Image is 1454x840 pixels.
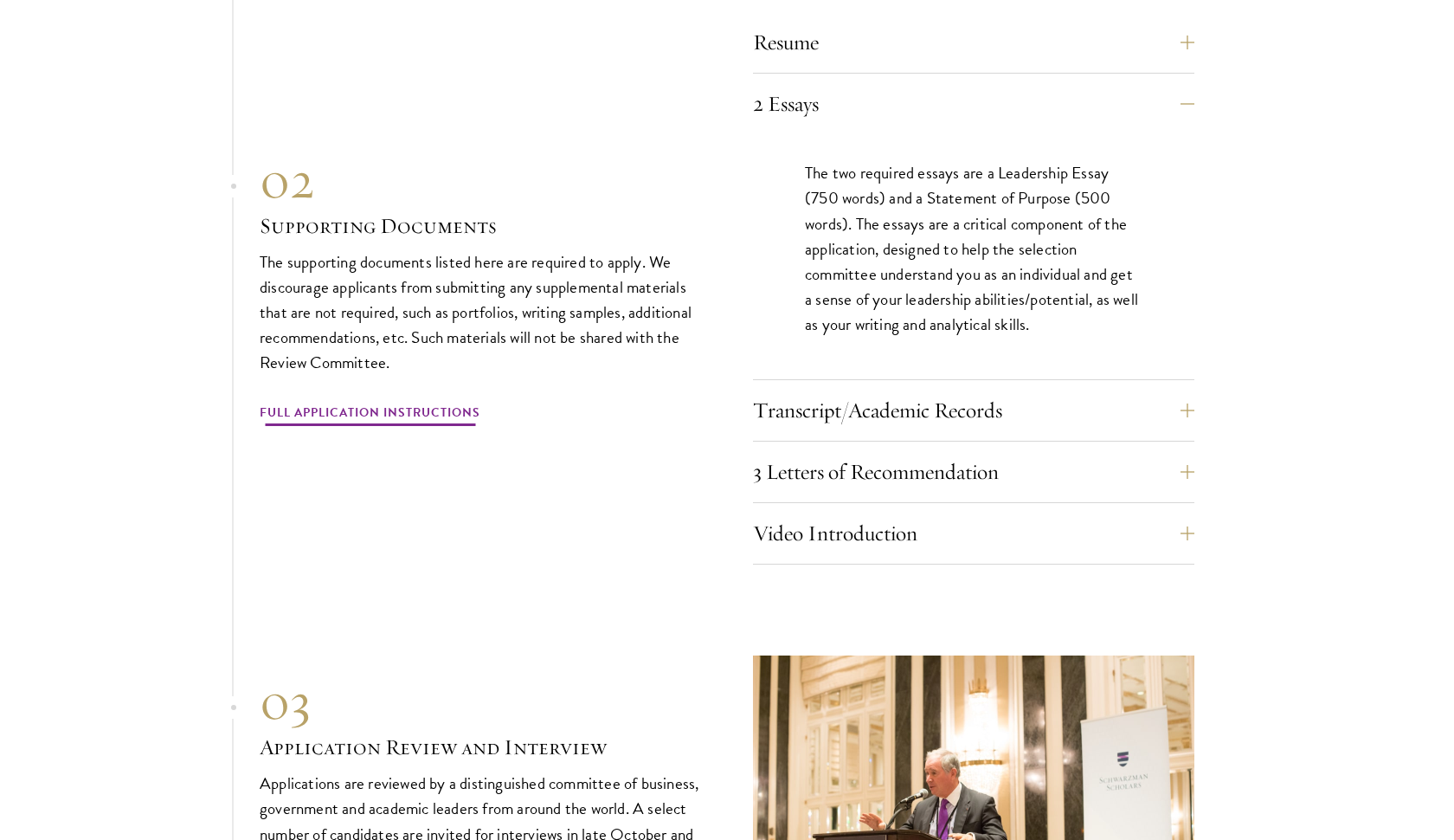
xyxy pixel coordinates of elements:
[260,249,701,375] p: The supporting documents listed here are required to apply. We discourage applicants from submitt...
[753,83,1194,125] button: 2 Essays
[753,451,1194,493] button: 3 Letters of Recommendation
[753,513,1194,554] button: Video Introduction
[260,670,701,733] div: 03
[260,211,701,241] h3: Supporting Documents
[260,733,701,762] h3: Application Review and Interview
[753,390,1194,431] button: Transcript/Academic Records
[805,160,1142,336] p: The two required essays are a Leadership Essay (750 words) and a Statement of Purpose (500 words)...
[753,22,1194,63] button: Resume
[260,402,480,429] a: Full Application Instructions
[260,149,701,211] div: 02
